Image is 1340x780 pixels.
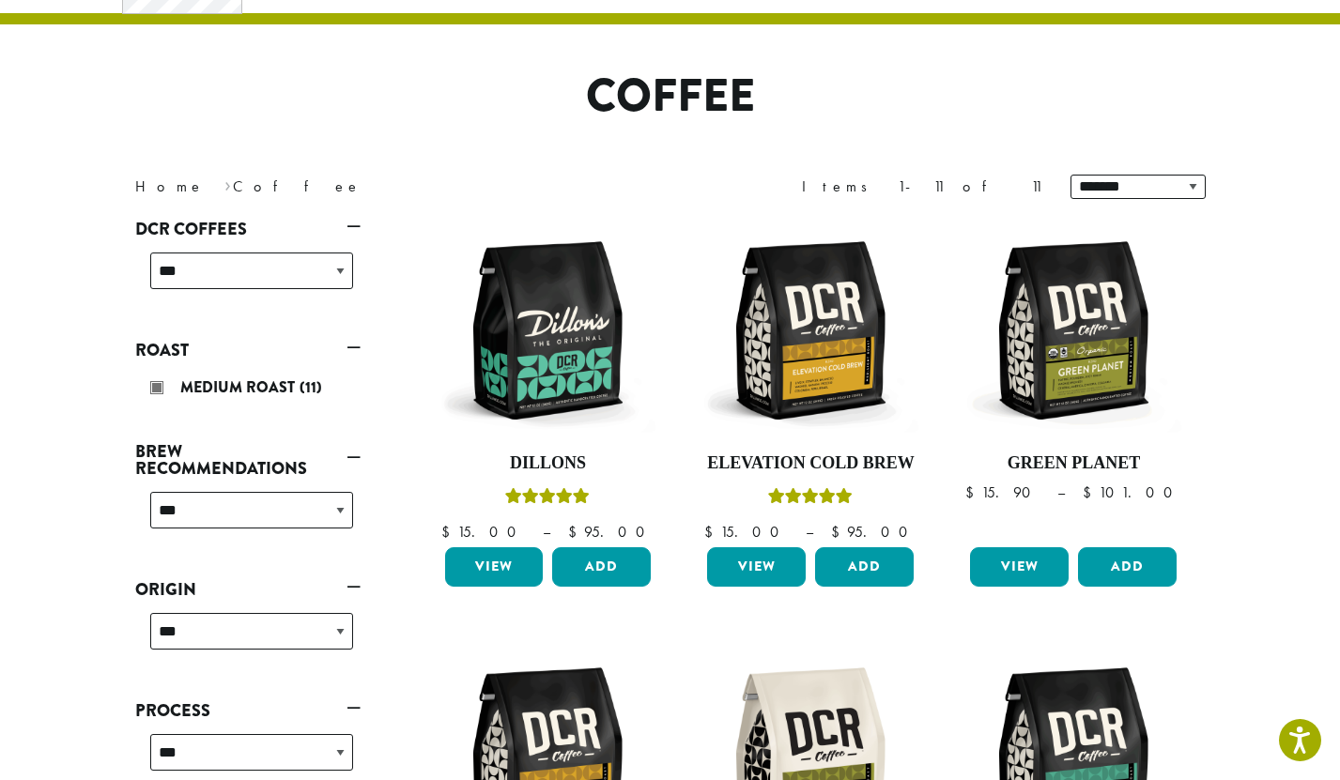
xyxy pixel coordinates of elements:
[568,522,654,542] bdi: 95.00
[831,522,916,542] bdi: 95.00
[135,605,361,672] div: Origin
[1083,482,1181,502] bdi: 101.00
[135,695,361,726] a: Process
[965,482,1040,502] bdi: 15.90
[180,376,300,398] span: Medium Roast
[704,522,788,542] bdi: 15.00
[135,245,361,312] div: DCR Coffees
[505,485,590,513] div: Rated 5.00 out of 5
[440,453,656,474] h4: Dillons
[965,222,1181,540] a: Green Planet
[135,213,361,245] a: DCR Coffees
[702,453,918,474] h4: Elevation Cold Brew
[806,522,813,542] span: –
[552,547,651,587] button: Add
[440,222,656,540] a: DillonsRated 5.00 out of 5
[300,376,322,398] span: (11)
[970,547,1069,587] a: View
[135,176,205,196] a: Home
[135,574,361,605] a: Origin
[965,222,1181,438] img: DCR-12oz-FTO-Green-Planet-Stock-scaled.png
[445,547,544,587] a: View
[135,484,361,551] div: Brew Recommendations
[1083,482,1099,502] span: $
[568,522,584,542] span: $
[135,176,642,198] nav: Breadcrumb
[135,436,361,484] a: Brew Recommendations
[135,366,361,413] div: Roast
[1078,547,1177,587] button: Add
[439,222,655,438] img: DCR-12oz-Dillons-Stock-scaled.png
[965,482,981,502] span: $
[441,522,457,542] span: $
[121,69,1220,124] h1: Coffee
[702,222,918,438] img: DCR-12oz-Elevation-Cold-Brew-Stock-scaled.png
[1057,482,1065,502] span: –
[135,334,361,366] a: Roast
[831,522,847,542] span: $
[224,169,231,198] span: ›
[965,453,1181,474] h4: Green Planet
[707,547,806,587] a: View
[815,547,914,587] button: Add
[802,176,1042,198] div: Items 1-11 of 11
[704,522,720,542] span: $
[768,485,853,513] div: Rated 5.00 out of 5
[702,222,918,540] a: Elevation Cold BrewRated 5.00 out of 5
[543,522,550,542] span: –
[441,522,525,542] bdi: 15.00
